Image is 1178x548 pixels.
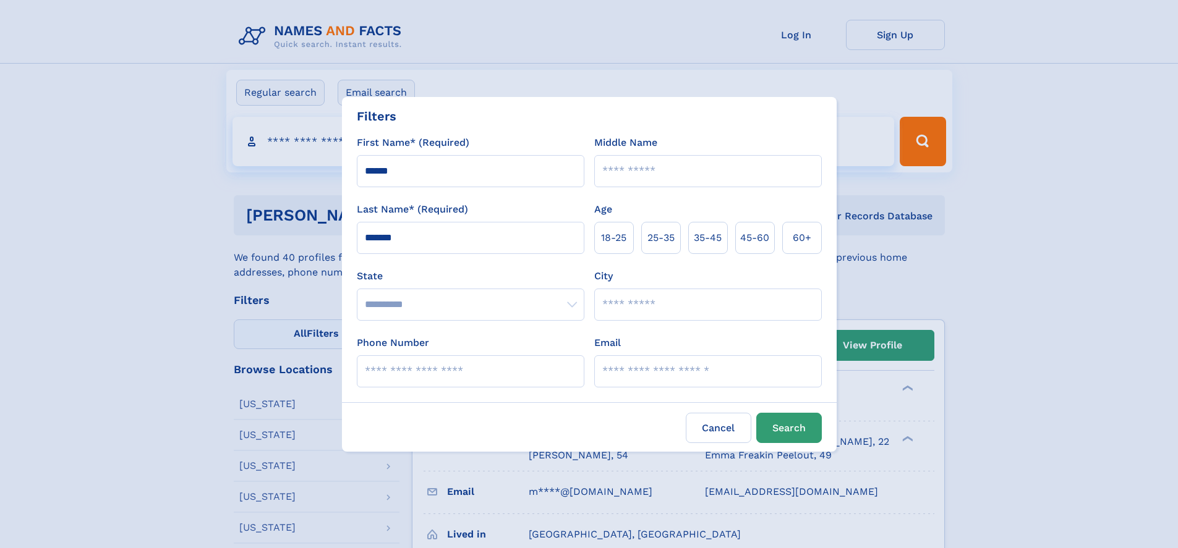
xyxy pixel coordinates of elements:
[357,335,429,350] label: Phone Number
[647,230,675,245] span: 25‑35
[357,107,396,125] div: Filters
[601,230,626,245] span: 18‑25
[357,269,584,284] label: State
[594,135,657,150] label: Middle Name
[594,335,621,350] label: Email
[793,230,811,245] span: 60+
[694,230,722,245] span: 35‑45
[740,230,769,245] span: 45‑60
[357,202,468,217] label: Last Name* (Required)
[756,413,822,443] button: Search
[594,202,612,217] label: Age
[686,413,751,443] label: Cancel
[357,135,469,150] label: First Name* (Required)
[594,269,613,284] label: City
